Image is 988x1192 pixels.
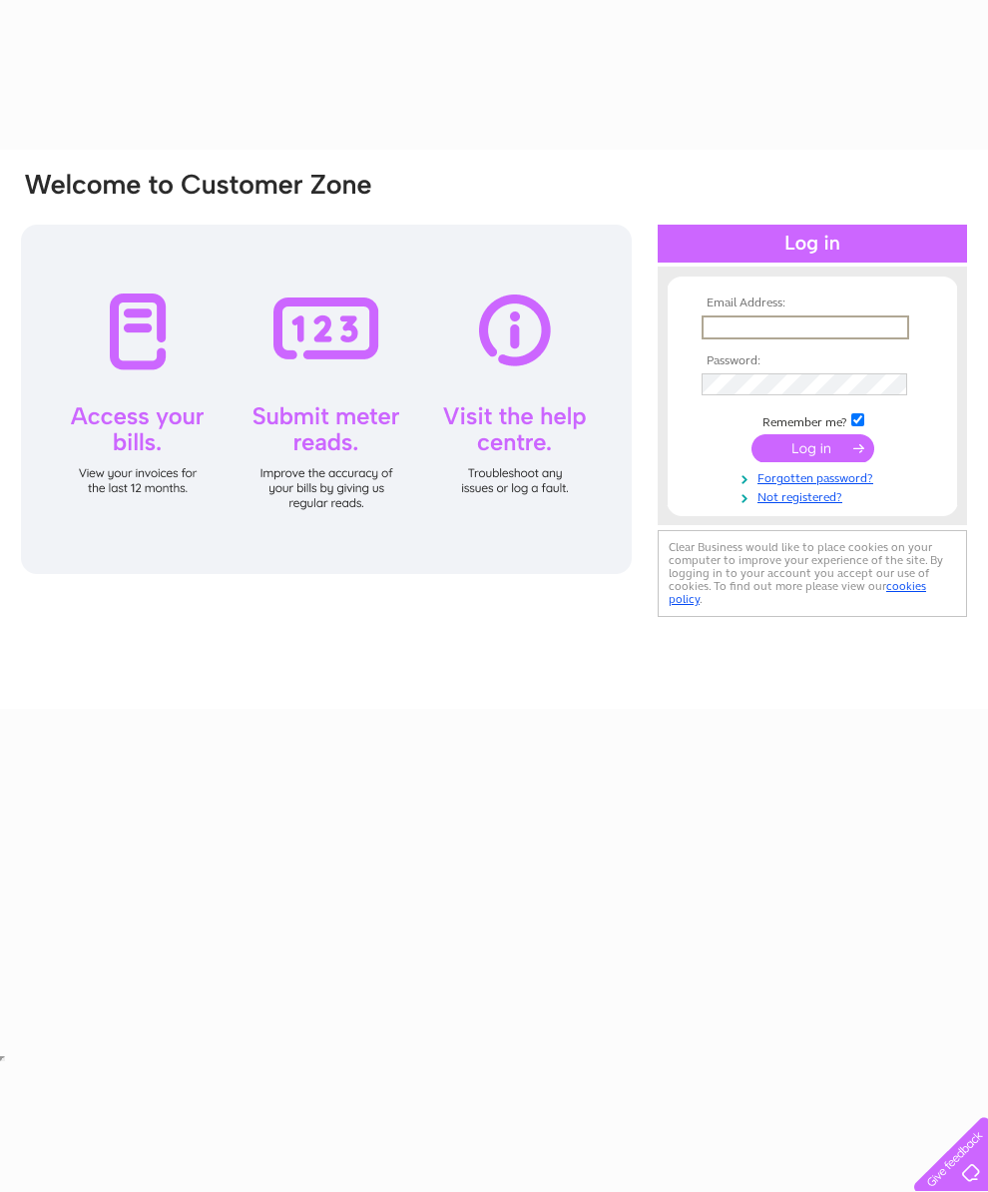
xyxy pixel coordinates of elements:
a: Forgotten password? [702,467,928,486]
div: Clear Business would like to place cookies on your computer to improve your experience of the sit... [658,530,967,617]
input: Submit [751,434,874,462]
a: cookies policy [669,579,926,606]
td: Remember me? [697,410,928,430]
th: Password: [697,354,928,368]
th: Email Address: [697,297,928,310]
a: Not registered? [702,486,928,505]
